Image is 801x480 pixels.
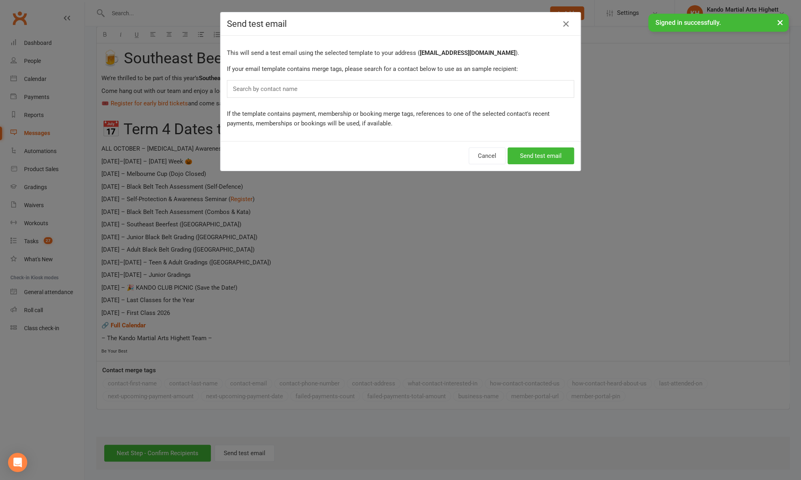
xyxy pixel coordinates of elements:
button: Cancel [469,147,506,164]
button: × [773,14,787,31]
input: Search by contact name [232,84,302,94]
p: If the template contains payment, membership or booking merge tags, references to one of the sele... [227,109,574,128]
button: Send test email [508,147,574,164]
strong: [EMAIL_ADDRESS][DOMAIN_NAME] [420,49,516,56]
p: If your email template contains merge tags, please search for a contact below to use as an sample... [227,64,574,74]
div: Open Intercom Messenger [8,453,27,472]
span: Signed in successfully. [655,19,721,26]
p: This will send a test email using the selected template to your address ( ). [227,48,574,58]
